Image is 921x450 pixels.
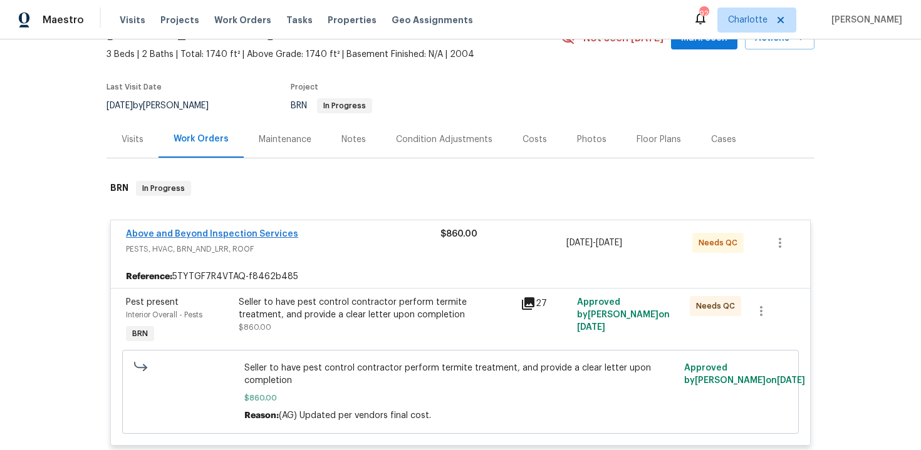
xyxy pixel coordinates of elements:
span: $860.00 [239,324,271,331]
span: Approved by [PERSON_NAME] on [684,364,805,385]
span: $860.00 [440,230,477,238]
span: Visits [120,14,145,26]
a: Above and Beyond Inspection Services [126,230,298,238]
div: 5TYTGF7R4VTAQ-f8462b485 [111,265,810,288]
span: - [566,237,622,249]
span: [PERSON_NAME] [826,14,902,26]
span: Needs QC [696,300,740,312]
div: Work Orders [174,133,229,145]
span: In Progress [318,102,371,110]
span: [DATE] [566,238,593,247]
span: Approved by [PERSON_NAME] on [577,298,670,332]
span: $860.00 [244,392,677,404]
div: Condition Adjustments [396,133,492,146]
div: BRN In Progress [107,168,814,208]
span: BRN [127,327,153,340]
span: Project [291,83,318,91]
span: Last Visit Date [107,83,162,91]
div: Photos [577,133,606,146]
span: Maestro [43,14,84,26]
span: Seller to have pest control contractor perform termite treatment, and provide a clear letter upon... [244,362,677,387]
span: [DATE] [107,101,133,110]
span: Pest present [126,298,179,307]
span: Projects [160,14,199,26]
span: In Progress [137,182,190,195]
div: Costs [523,133,547,146]
div: Notes [341,133,366,146]
div: Seller to have pest control contractor perform termite treatment, and provide a clear letter upon... [239,296,513,321]
span: [DATE] [777,376,805,385]
div: Visits [122,133,143,146]
span: Geo Assignments [392,14,473,26]
div: 27 [521,296,570,311]
span: 3 Beds | 2 Baths | Total: 1740 ft² | Above Grade: 1740 ft² | Basement Finished: N/A | 2004 [107,48,561,61]
div: by [PERSON_NAME] [107,98,224,113]
h6: BRN [110,181,128,196]
span: Tasks [286,16,313,24]
span: PESTS, HVAC, BRN_AND_LRR, ROOF [126,243,440,255]
div: Maintenance [259,133,311,146]
span: [DATE] [577,323,605,332]
div: 92 [699,8,708,20]
span: Needs QC [699,237,742,249]
span: Charlotte [728,14,767,26]
span: Work Orders [214,14,271,26]
span: Reason: [244,411,279,420]
b: Reference: [126,270,172,283]
span: Properties [328,14,377,26]
div: Floor Plans [637,133,681,146]
div: Cases [711,133,736,146]
span: Interior Overall - Pests [126,311,202,319]
span: (AG) Updated per vendors final cost. [279,411,431,420]
span: BRN [291,101,372,110]
span: [DATE] [596,238,622,247]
